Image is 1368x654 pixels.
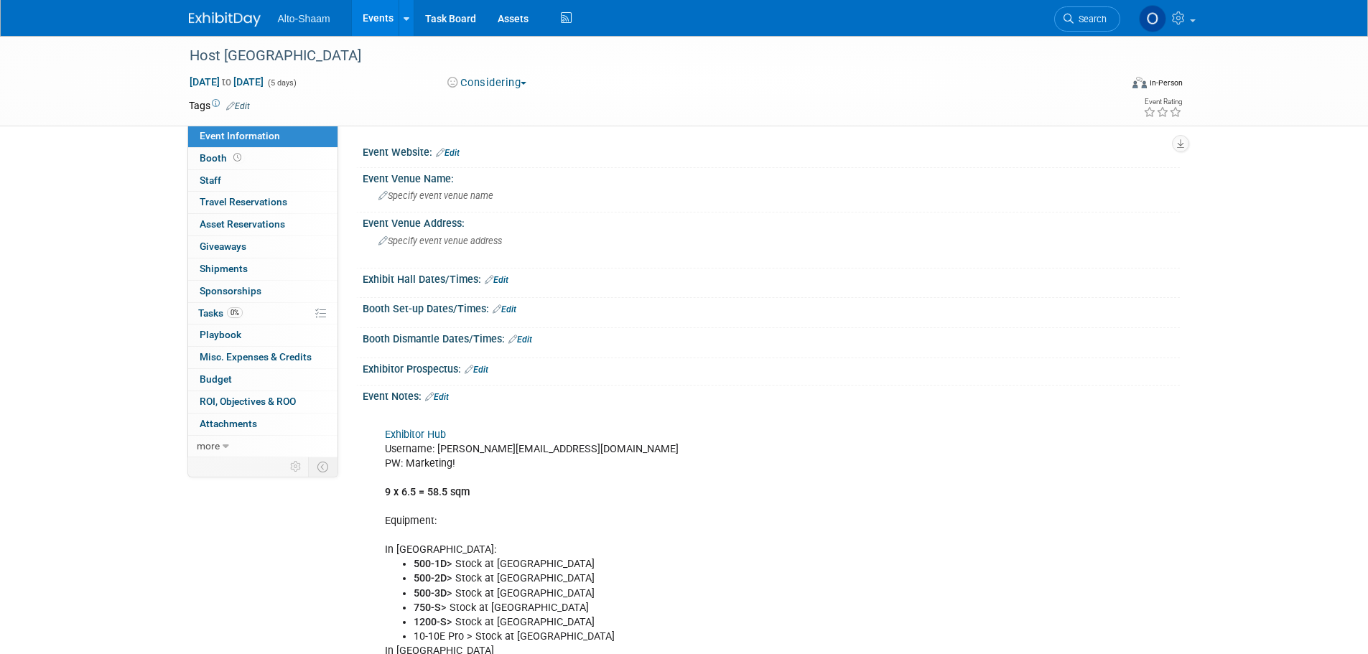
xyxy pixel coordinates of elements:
span: Booth [200,152,244,164]
a: Edit [226,101,250,111]
li: > Stock at [GEOGRAPHIC_DATA] [414,557,1013,571]
div: Event Notes: [363,386,1180,404]
li: > Stock at [GEOGRAPHIC_DATA] [414,571,1013,586]
span: Asset Reservations [200,218,285,230]
span: to [220,76,233,88]
span: Attachments [200,418,257,429]
a: ROI, Objectives & ROO [188,391,338,413]
span: (5 days) [266,78,297,88]
div: Event Format [1036,75,1183,96]
a: Edit [485,275,508,285]
b: 9 x 6.5 = 58.5 sqm [385,486,470,498]
span: Playbook [200,329,241,340]
b: 500-3D [414,587,447,599]
a: Edit [425,392,449,402]
a: Shipments [188,258,338,280]
a: more [188,436,338,457]
span: ROI, Objectives & ROO [200,396,296,407]
div: Booth Set-up Dates/Times: [363,298,1180,317]
img: Format-Inperson.png [1132,77,1147,88]
a: Playbook [188,324,338,346]
a: Budget [188,369,338,391]
li: 10-10E Pro > Stock at [GEOGRAPHIC_DATA] [414,630,1013,644]
span: Booth not reserved yet [231,152,244,163]
a: Edit [508,335,532,345]
b: 500-2D [414,572,447,584]
a: Booth [188,148,338,169]
a: Travel Reservations [188,192,338,213]
a: Giveaways [188,236,338,258]
a: Asset Reservations [188,214,338,235]
img: Olivia Strasser [1139,5,1166,32]
span: Tasks [198,307,243,319]
span: Shipments [200,263,248,274]
li: > Stock at [GEOGRAPHIC_DATA] [414,587,1013,601]
span: Specify event venue address [378,235,502,246]
span: 0% [227,307,243,318]
a: Edit [465,365,488,375]
div: In-Person [1149,78,1183,88]
a: Edit [493,304,516,314]
b: 750-S [414,602,441,614]
li: > Stock at [GEOGRAPHIC_DATA] [414,615,1013,630]
div: Event Website: [363,141,1180,160]
div: Host [GEOGRAPHIC_DATA] [185,43,1099,69]
span: Travel Reservations [200,196,287,207]
b: 1200-S [414,616,447,628]
div: Exhibit Hall Dates/Times: [363,268,1180,287]
a: Sponsorships [188,281,338,302]
a: Attachments [188,414,338,435]
a: Misc. Expenses & Credits [188,347,338,368]
a: Staff [188,170,338,192]
span: Specify event venue name [378,190,493,201]
span: Giveaways [200,240,246,252]
b: 500-1D [414,558,447,570]
a: Exhibitor Hub [385,429,446,441]
a: Event Information [188,126,338,147]
a: Search [1054,6,1120,32]
span: more [197,440,220,452]
a: Edit [436,148,460,158]
div: Exhibitor Prospectus: [363,358,1180,377]
span: Search [1074,14,1107,24]
div: Event Rating [1143,98,1182,106]
span: [DATE] [DATE] [189,75,264,88]
button: Considering [442,75,532,90]
div: Booth Dismantle Dates/Times: [363,328,1180,347]
td: Personalize Event Tab Strip [284,457,309,476]
img: ExhibitDay [189,12,261,27]
div: Event Venue Address: [363,212,1180,230]
td: Tags [189,98,250,113]
span: Budget [200,373,232,385]
span: Staff [200,174,221,186]
span: Alto-Shaam [278,13,330,24]
span: Event Information [200,130,280,141]
li: > Stock at [GEOGRAPHIC_DATA] [414,601,1013,615]
td: Toggle Event Tabs [308,457,338,476]
a: Tasks0% [188,303,338,324]
span: Sponsorships [200,285,261,296]
span: Misc. Expenses & Credits [200,351,312,363]
div: Event Venue Name: [363,168,1180,186]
